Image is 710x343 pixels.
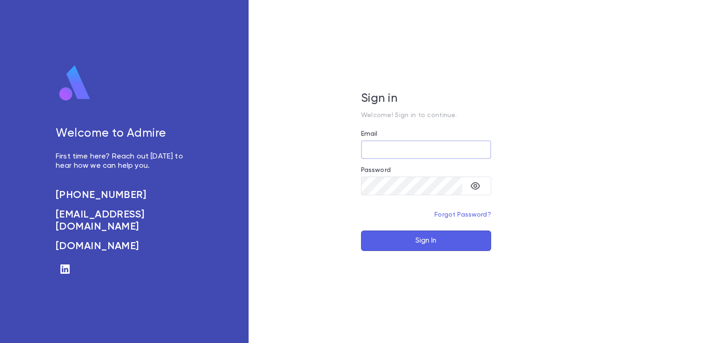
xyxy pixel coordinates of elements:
[361,112,491,119] p: Welcome! Sign in to continue.
[56,189,193,201] a: [PHONE_NUMBER]
[434,211,491,218] a: Forgot Password?
[361,166,391,174] label: Password
[56,240,193,252] a: [DOMAIN_NAME]
[361,130,378,138] label: Email
[361,231,491,251] button: Sign In
[466,177,485,195] button: toggle password visibility
[56,65,94,102] img: logo
[361,92,491,106] h5: Sign in
[56,152,193,171] p: First time here? Reach out [DATE] to hear how we can help you.
[56,127,193,141] h5: Welcome to Admire
[56,209,193,233] a: [EMAIL_ADDRESS][DOMAIN_NAME]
